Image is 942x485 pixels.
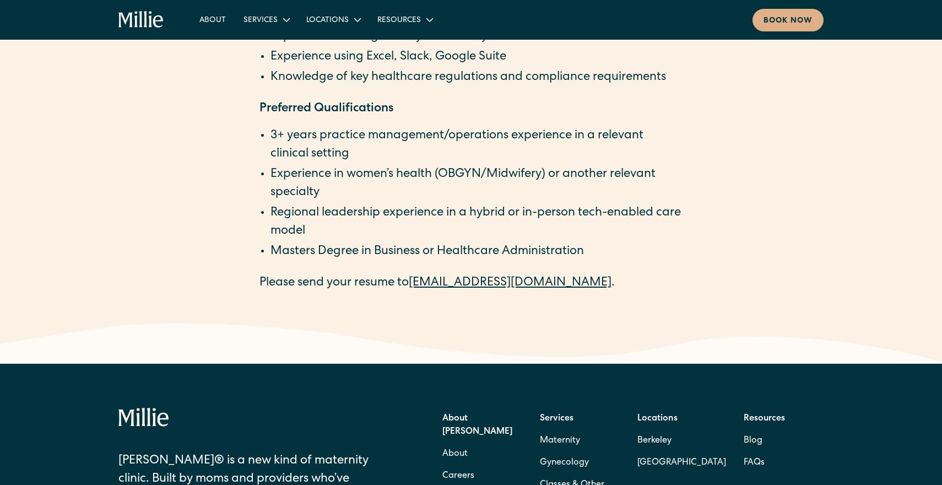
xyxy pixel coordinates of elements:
[764,15,813,27] div: Book now
[442,443,468,465] a: About
[297,10,369,29] div: Locations
[540,430,580,452] a: Maternity
[637,414,678,423] strong: Locations
[270,127,683,164] li: 3+ years practice management/operations experience in a relevant clinical setting
[744,430,762,452] a: Blog
[744,414,785,423] strong: Resources
[118,11,164,29] a: home
[369,10,441,29] div: Resources
[409,277,611,289] a: [EMAIL_ADDRESS][DOMAIN_NAME]
[270,204,683,241] li: Regional leadership experience in a hybrid or in-person tech-enabled care model
[540,452,589,474] a: Gynecology
[270,243,683,261] li: Masters Degree in Business or Healthcare Administration
[191,10,235,29] a: About
[306,15,349,26] div: Locations
[243,15,278,26] div: Services
[540,414,573,423] strong: Services
[259,103,393,115] strong: Preferred Qualifications
[442,414,512,436] strong: About [PERSON_NAME]
[744,452,765,474] a: FAQs
[752,9,824,31] a: Book now
[259,274,683,293] p: Please send your resume to .
[270,48,683,67] li: Experience using Excel, Slack, Google Suite
[377,15,421,26] div: Resources
[270,69,683,87] li: Knowledge of key healthcare regulations and compliance requirements
[637,430,726,452] a: Berkeley
[270,166,683,202] li: Experience in women’s health (OBGYN/Midwifery) or another relevant specialty
[235,10,297,29] div: Services
[637,452,726,474] a: [GEOGRAPHIC_DATA]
